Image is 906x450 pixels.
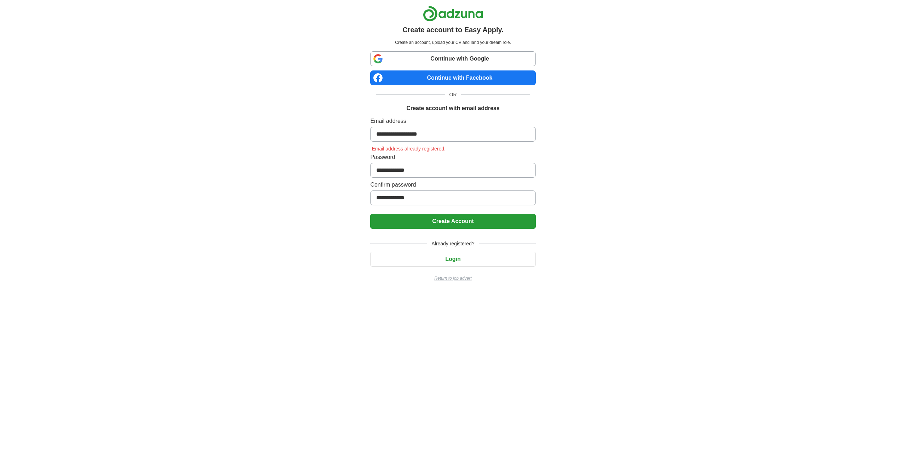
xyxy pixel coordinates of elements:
[370,153,535,161] label: Password
[370,146,447,152] span: Email address already registered.
[370,275,535,281] a: Return to job advert
[370,51,535,66] a: Continue with Google
[370,181,535,189] label: Confirm password
[402,24,504,35] h1: Create account to Easy Apply.
[370,256,535,262] a: Login
[406,104,499,113] h1: Create account with email address
[370,117,535,125] label: Email address
[445,91,461,98] span: OR
[372,39,534,46] p: Create an account, upload your CV and land your dream role.
[370,214,535,229] button: Create Account
[427,240,478,247] span: Already registered?
[423,6,483,22] img: Adzuna logo
[370,70,535,85] a: Continue with Facebook
[370,252,535,267] button: Login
